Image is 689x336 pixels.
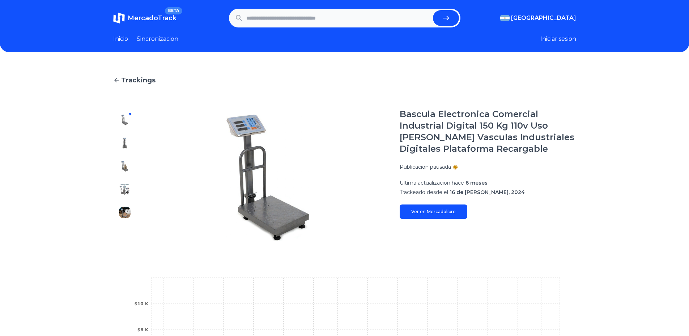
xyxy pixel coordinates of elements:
a: Sincronizacion [137,35,178,43]
button: [GEOGRAPHIC_DATA] [500,14,576,22]
span: 6 meses [465,180,488,186]
a: MercadoTrackBETA [113,12,176,24]
p: Publicacion pausada [400,163,451,171]
a: Inicio [113,35,128,43]
img: MercadoTrack [113,12,125,24]
img: Bascula Electronica Comercial Industrial Digital 150 Kg 110v Uso Rudo Acero Vasculas Industriales... [119,207,131,218]
img: Argentina [500,15,510,21]
span: BETA [165,7,182,14]
span: Trackings [121,75,156,85]
img: Bascula Electronica Comercial Industrial Digital 150 Kg 110v Uso Rudo Acero Vasculas Industriales... [151,108,385,247]
img: Bascula Electronica Comercial Industrial Digital 150 Kg 110v Uso Rudo Acero Vasculas Industriales... [119,114,131,126]
a: Trackings [113,75,576,85]
span: MercadoTrack [128,14,176,22]
button: Iniciar sesion [540,35,576,43]
img: Bascula Electronica Comercial Industrial Digital 150 Kg 110v Uso Rudo Acero Vasculas Industriales... [119,137,131,149]
span: [GEOGRAPHIC_DATA] [511,14,576,22]
span: Trackeado desde el [400,189,448,195]
tspan: $8 K [137,327,148,332]
tspan: $10 K [134,301,148,306]
span: Ultima actualizacion hace [400,180,464,186]
a: Ver en Mercadolibre [400,204,467,219]
span: 16 de [PERSON_NAME], 2024 [450,189,525,195]
h1: Bascula Electronica Comercial Industrial Digital 150 Kg 110v Uso [PERSON_NAME] Vasculas Industria... [400,108,576,155]
img: Bascula Electronica Comercial Industrial Digital 150 Kg 110v Uso Rudo Acero Vasculas Industriales... [119,184,131,195]
img: Bascula Electronica Comercial Industrial Digital 150 Kg 110v Uso Rudo Acero Vasculas Industriales... [119,160,131,172]
img: Bascula Electronica Comercial Industrial Digital 150 Kg 110v Uso Rudo Acero Vasculas Industriales... [119,230,131,241]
